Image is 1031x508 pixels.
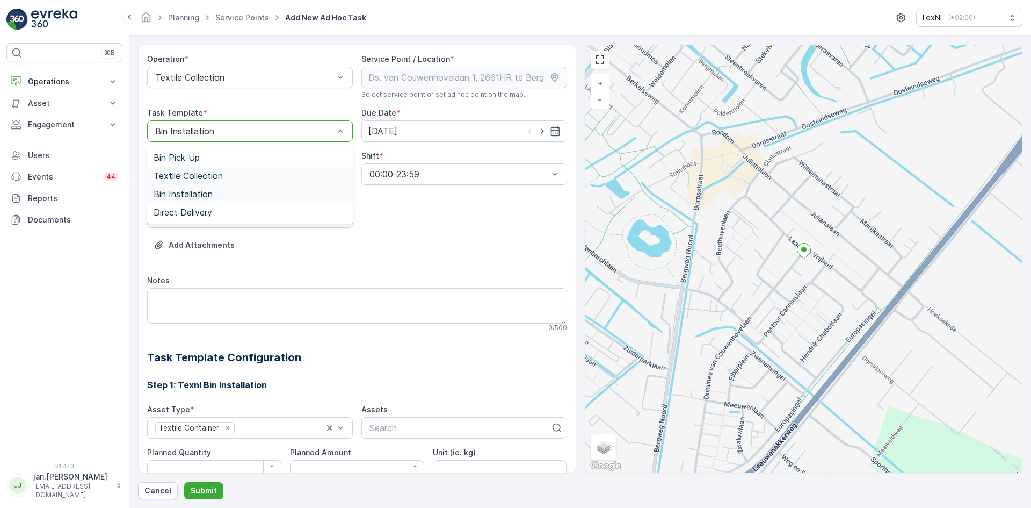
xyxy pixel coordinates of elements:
div: JJ [9,477,26,494]
label: Unit (ie. kg) [433,448,476,457]
a: Zoom In [592,75,608,91]
span: + [598,78,602,88]
a: Reports [6,188,122,209]
label: Shift [361,151,379,160]
span: Select service point or set ad hoc point on the map. [361,90,525,99]
p: TexNL [921,12,944,23]
a: Events44 [6,166,122,188]
a: Zoom Out [592,91,608,108]
img: logo_light-DOdMpM7g.png [31,9,77,30]
p: ( +02:00 ) [948,13,975,22]
a: Open this area in Google Maps (opens a new window) [588,459,623,473]
a: Layers [592,435,615,459]
button: Cancel [138,482,178,499]
p: Documents [28,214,118,225]
p: Search [369,421,550,434]
span: Add New Ad Hoc Task [283,12,368,23]
p: Engagement [28,119,101,130]
label: Planned Amount [290,448,351,457]
p: Add Attachments [169,240,235,251]
p: Submit [191,485,217,496]
p: 0 / 500 [548,324,567,332]
h3: Step 1: Texnl Bin Installation [147,378,567,391]
img: Google [588,459,623,473]
a: Documents [6,209,122,231]
a: Homepage [140,16,152,25]
a: Planning [168,13,199,22]
label: Planned Quantity [147,448,211,457]
button: Upload File [147,237,241,254]
span: Bin Installation [154,189,213,199]
h2: Task Template Configuration [147,349,567,366]
button: Submit [184,482,223,499]
p: Users [28,150,118,161]
img: logo [6,9,28,30]
p: ⌘B [104,48,115,57]
p: Operations [28,76,101,87]
p: [EMAIL_ADDRESS][DOMAIN_NAME] [33,482,111,499]
label: Asset Type [147,405,190,414]
span: Bin Pick-Up [154,153,200,162]
label: Due Date [361,108,396,117]
span: Direct Delivery [154,208,212,217]
button: TexNL(+02:00) [916,9,1022,27]
p: Asset [28,98,101,109]
button: JJjan.[PERSON_NAME][EMAIL_ADDRESS][DOMAIN_NAME] [6,471,122,499]
span: v 1.47.3 [6,463,122,469]
label: Operation [147,54,184,63]
button: Asset [6,92,122,114]
label: Service Point / Location [361,54,450,63]
p: 44 [106,173,116,181]
span: − [597,95,602,104]
p: Reports [28,193,118,204]
span: Textile Collection [154,171,223,181]
p: Cancel [144,485,171,496]
label: Assets [361,405,388,414]
a: Service Points [215,13,269,22]
input: Ds. van Couwenhovelaan 1, 2661HR te Bergschenhoek [361,67,567,88]
input: dd/mm/yyyy [361,120,567,142]
button: Operations [6,71,122,92]
button: Engagement [6,114,122,135]
div: Textile Container [156,423,221,434]
label: Task Template [147,108,203,117]
div: Remove Textile Container [222,423,234,433]
a: Users [6,145,122,166]
p: Events [28,171,98,182]
label: Notes [147,276,170,285]
a: View Fullscreen [592,52,608,68]
p: jan.[PERSON_NAME] [33,471,111,482]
